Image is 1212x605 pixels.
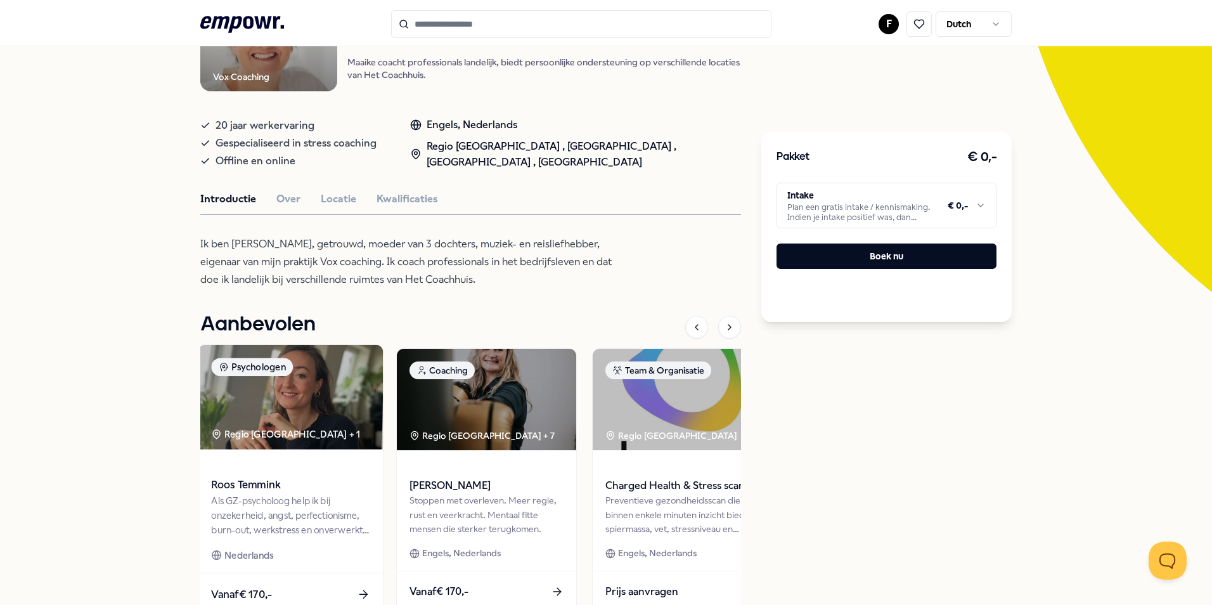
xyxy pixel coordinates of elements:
[879,14,899,34] button: F
[200,191,256,207] button: Introductie
[276,191,300,207] button: Over
[409,361,475,379] div: Coaching
[410,117,741,133] div: Engels, Nederlands
[347,56,741,81] p: Maaike coacht professionals landelijk, biedt persoonlijke ondersteuning op verschillende locaties...
[618,546,697,560] span: Engels, Nederlands
[605,478,759,494] span: Charged Health & Stress scan voor Teams
[409,583,468,600] span: Vanaf € 170,-
[409,478,564,494] span: [PERSON_NAME]
[422,546,501,560] span: Engels, Nederlands
[213,70,269,84] div: Vox Coaching
[605,361,711,379] div: Team & Organisatie
[605,429,739,443] div: Regio [GEOGRAPHIC_DATA]
[216,134,377,152] span: Gespecialiseerd in stress coaching
[216,152,295,170] span: Offline en online
[198,345,383,450] img: package image
[216,117,314,134] span: 20 jaar werkervaring
[391,10,771,38] input: Search for products, categories or subcategories
[1149,542,1187,580] iframe: Help Scout Beacon - Open
[967,147,997,167] h3: € 0,-
[777,244,996,269] button: Boek nu
[409,493,564,536] div: Stoppen met overleven. Meer regie, rust en veerkracht. Mentaal fitte mensen die sterker terugkomen.
[321,191,356,207] button: Locatie
[377,191,438,207] button: Kwalificaties
[211,358,293,377] div: Psychologen
[211,477,370,493] span: Roos Temmink
[409,429,555,443] div: Regio [GEOGRAPHIC_DATA] + 7
[593,349,772,450] img: package image
[200,309,316,341] h1: Aanbevolen
[200,238,612,285] span: Ik ben [PERSON_NAME], getrouwd, moeder van 3 dochters, muziek- en reisliefhebber, eigenaar van mi...
[605,493,759,536] div: Preventieve gezondheidsscan die binnen enkele minuten inzicht biedt in spiermassa, vet, stressniv...
[211,427,360,442] div: Regio [GEOGRAPHIC_DATA] + 1
[410,138,741,171] div: Regio [GEOGRAPHIC_DATA] , [GEOGRAPHIC_DATA] , [GEOGRAPHIC_DATA] , [GEOGRAPHIC_DATA]
[224,548,273,563] span: Nederlands
[211,494,370,538] div: Als GZ-psycholoog help ik bij onzekerheid, angst, perfectionisme, burn-out, werkstress en onverwe...
[397,349,576,450] img: package image
[605,583,678,600] span: Prijs aanvragen
[211,587,272,603] span: Vanaf € 170,-
[777,149,809,166] h3: Pakket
